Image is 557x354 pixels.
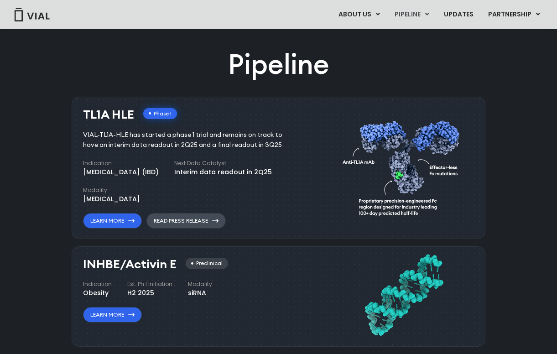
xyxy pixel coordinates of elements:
[83,194,140,204] div: [MEDICAL_DATA]
[83,288,112,298] div: Obesity
[188,280,212,288] h4: Modality
[83,108,134,121] h3: TL1A HLE
[127,288,172,298] div: H2 2025
[83,130,296,150] div: VIAL-TL1A-HLE has started a phase 1 trial and remains on track to have an interim data readout in...
[228,46,329,83] h2: Pipeline
[186,258,228,269] div: Preclinical
[83,159,159,167] h4: Indication
[343,104,465,229] img: TL1A antibody diagram.
[127,280,172,288] h4: Est. Ph I Initiation
[188,288,212,298] div: siRNA
[14,8,50,21] img: Vial Logo
[83,307,142,323] a: Learn More
[146,213,226,229] a: Read Press Release
[83,213,142,229] a: Learn More
[83,167,159,177] div: [MEDICAL_DATA] (IBD)
[143,108,177,120] div: Phase I
[83,186,140,194] h4: Modality
[481,7,547,22] a: PARTNERSHIPMenu Toggle
[331,7,387,22] a: ABOUT USMenu Toggle
[174,167,272,177] div: Interim data readout in 2Q25
[437,7,480,22] a: UPDATES
[174,159,272,167] h4: Next Data Catalyst
[387,7,436,22] a: PIPELINEMenu Toggle
[83,280,112,288] h4: Indication
[83,258,177,271] h3: INHBE/Activin E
